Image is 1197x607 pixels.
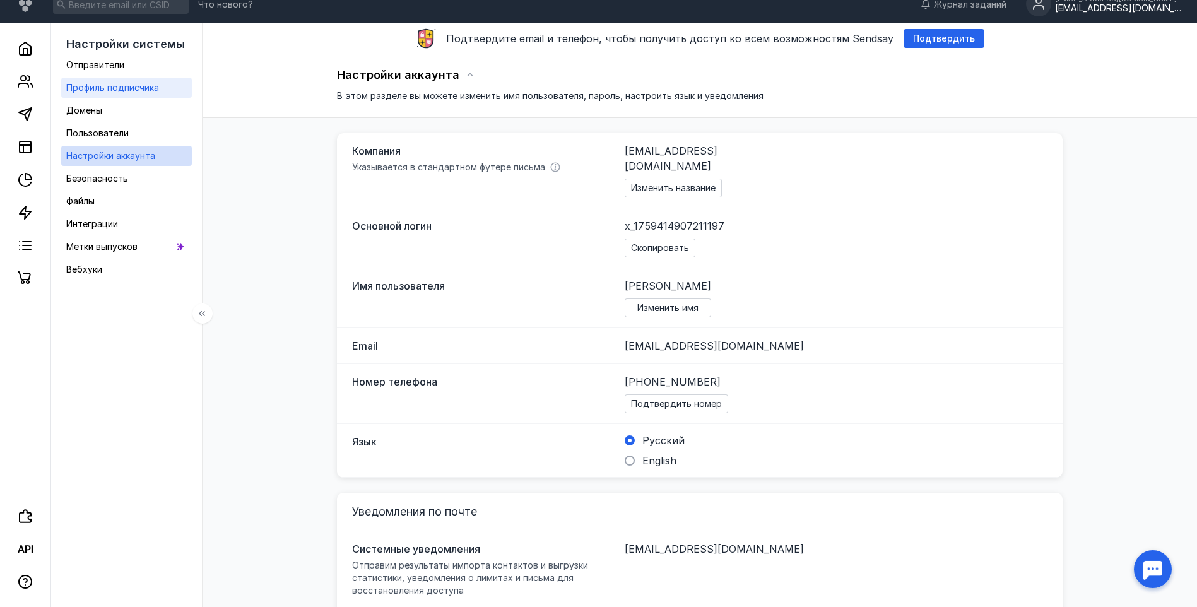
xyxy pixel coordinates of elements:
[352,435,377,448] span: Язык
[61,237,192,257] a: Метки выпусков
[66,150,155,161] span: Настройки аккаунта
[631,243,689,254] span: Скопировать
[352,339,378,352] span: Email
[352,543,480,555] span: Системные уведомления
[61,55,192,75] a: Отправители
[66,59,124,70] span: Отправители
[66,241,138,252] span: Метки выпусков
[625,144,717,172] span: [EMAIL_ADDRESS][DOMAIN_NAME]
[337,90,764,101] span: В этом разделе вы можете изменить имя пользователя, пароль, настроить язык и уведомления
[625,339,804,352] span: [EMAIL_ADDRESS][DOMAIN_NAME]
[61,259,192,280] a: Вебхуки
[625,280,711,292] span: [PERSON_NAME]
[61,78,192,98] a: Профиль подписчика
[337,68,460,81] span: Настройки аккаунта
[625,218,724,233] span: x_1759414907211197
[625,543,804,555] span: [EMAIL_ADDRESS][DOMAIN_NAME]
[446,32,893,45] span: Подтвердите email и телефон, чтобы получить доступ ко всем возможностям Sendsay
[352,144,401,157] span: Компания
[66,264,102,274] span: Вебхуки
[352,375,437,388] span: Номер телефона
[642,454,676,467] span: English
[1055,3,1181,14] div: [EMAIL_ADDRESS][DOMAIN_NAME]
[352,560,588,596] span: Отправим результаты импорта контактов и выгрузки статистики, уведомления о лимитах и письма для в...
[66,105,102,115] span: Домены
[625,179,722,197] button: Изменить название
[61,123,192,143] a: Пользователи
[61,146,192,166] a: Настройки аккаунта
[66,127,129,138] span: Пользователи
[352,280,445,292] span: Имя пользователя
[66,82,159,93] span: Профиль подписчика
[631,183,716,194] span: Изменить название
[625,239,695,257] button: Скопировать
[66,173,128,184] span: Безопасность
[637,303,699,314] span: Изменить имя
[625,374,721,389] span: [PHONE_NUMBER]
[61,214,192,234] a: Интеграции
[625,394,728,413] button: Подтвердить номер
[642,434,685,447] span: Русский
[913,33,975,44] span: Подтвердить
[61,191,192,211] a: Файлы
[352,162,545,172] span: Указывается в стандартном футере письма
[66,37,185,50] span: Настройки системы
[66,196,95,206] span: Файлы
[625,298,711,317] button: Изменить имя
[66,218,118,229] span: Интеграции
[352,220,432,232] span: Основной логин
[61,168,192,189] a: Безопасность
[904,29,984,48] button: Подтвердить
[631,399,722,410] span: Подтвердить номер
[61,100,192,121] a: Домены
[352,505,477,518] span: Уведомления по почте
